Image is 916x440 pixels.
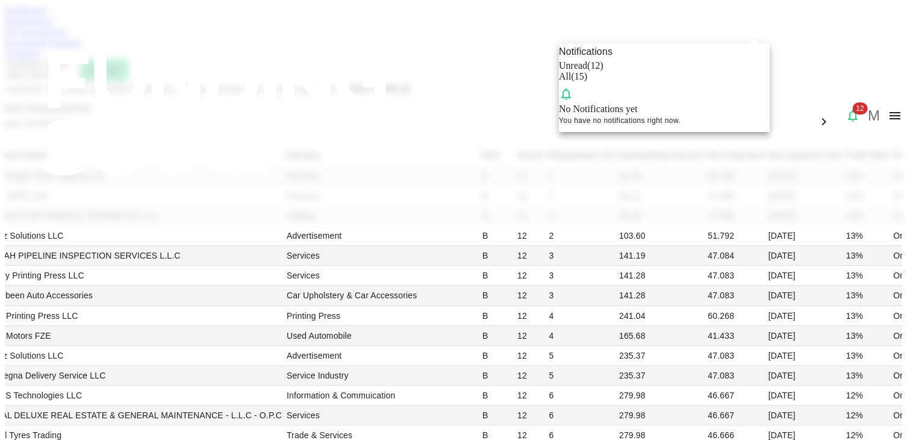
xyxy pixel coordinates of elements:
span: ( 15 ) [571,71,587,81]
div: No Notifications yet [559,104,770,115]
span: Unread [559,60,587,71]
span: Notifications [559,46,612,57]
span: All [559,71,571,81]
span: You have no notifications right now. [559,116,681,125]
span: ( 12 ) [587,60,603,71]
